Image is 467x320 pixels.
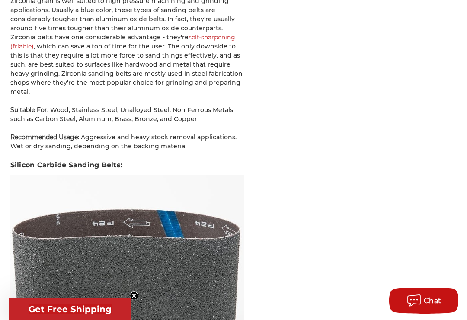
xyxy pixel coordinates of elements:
div: Get Free ShippingClose teaser [9,298,131,320]
p: : Wood, Stainless Steel, Unalloyed Steel, Non Ferrous Metals such as Carbon Steel, Aluminum, Bras... [10,106,244,124]
h3: Silicon Carbide Sanding Belts: [10,160,244,170]
p: : Aggressive and heavy stock removal applications. Wet or dry sanding, depending on the backing m... [10,133,244,151]
button: Chat [389,288,458,314]
button: Close teaser [130,291,138,300]
strong: Recommended Usage [10,133,78,141]
span: Get Free Shipping [29,304,112,314]
span: Chat [424,297,441,305]
strong: Suitable For [10,106,47,114]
